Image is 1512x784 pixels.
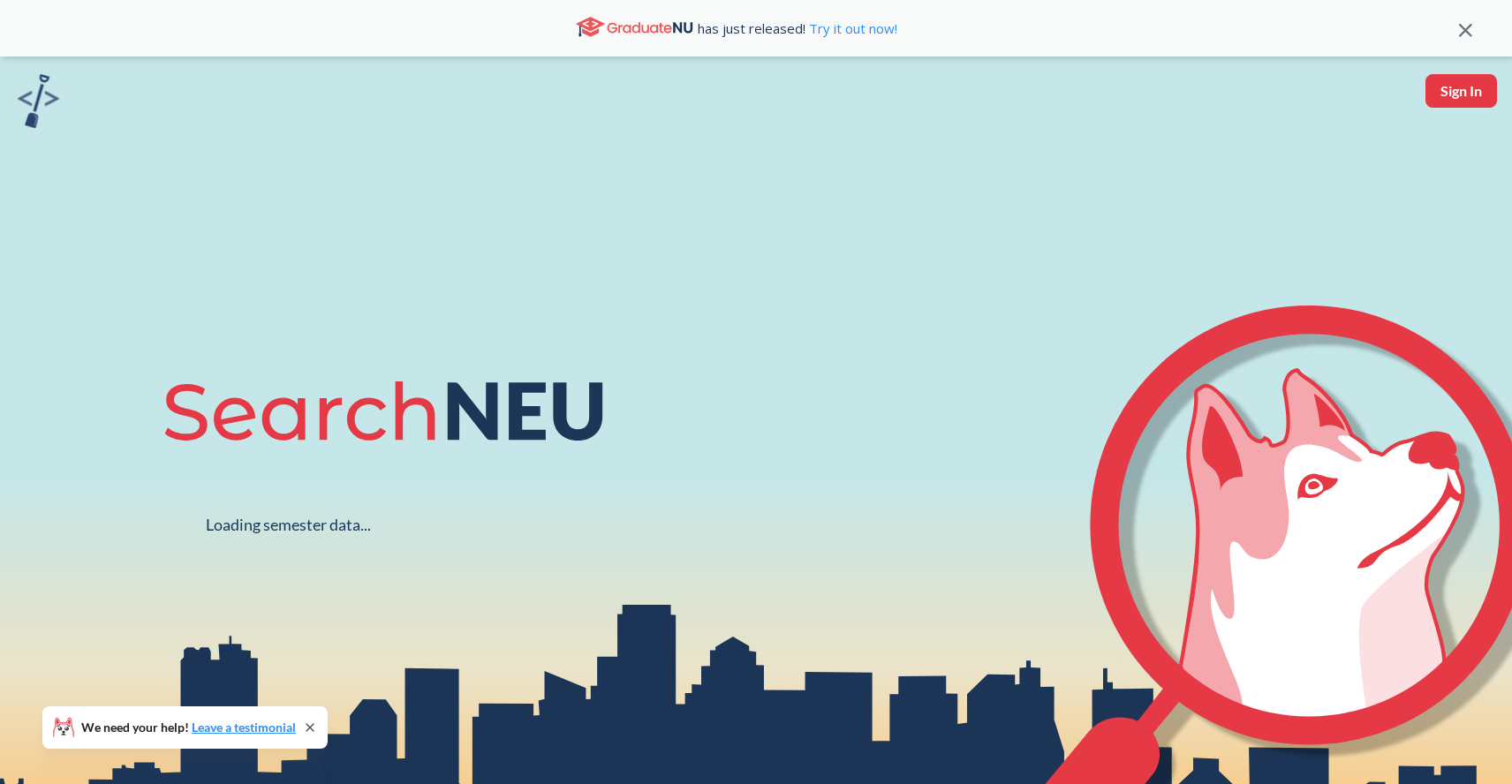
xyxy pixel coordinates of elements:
img: sandbox logo [18,74,59,128]
a: Try it out now! [805,19,897,37]
span: We need your help! [81,721,296,734]
a: Leave a testimonial [192,720,296,735]
button: Sign In [1425,74,1497,108]
a: sandbox logo [18,74,59,133]
span: has just released! [698,19,897,38]
div: Loading semester data... [206,515,371,535]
